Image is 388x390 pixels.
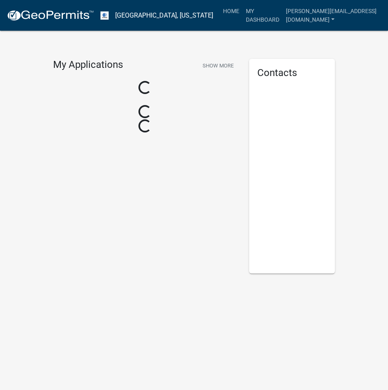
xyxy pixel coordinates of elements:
h4: My Applications [53,59,123,71]
a: My Dashboard [243,3,283,27]
button: Show More [199,59,237,72]
h5: Contacts [257,67,327,79]
img: Otter Tail County, Minnesota [100,11,109,20]
a: [PERSON_NAME][EMAIL_ADDRESS][DOMAIN_NAME] [283,3,381,27]
a: [GEOGRAPHIC_DATA], [US_STATE] [115,9,213,22]
a: Home [220,3,243,19]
